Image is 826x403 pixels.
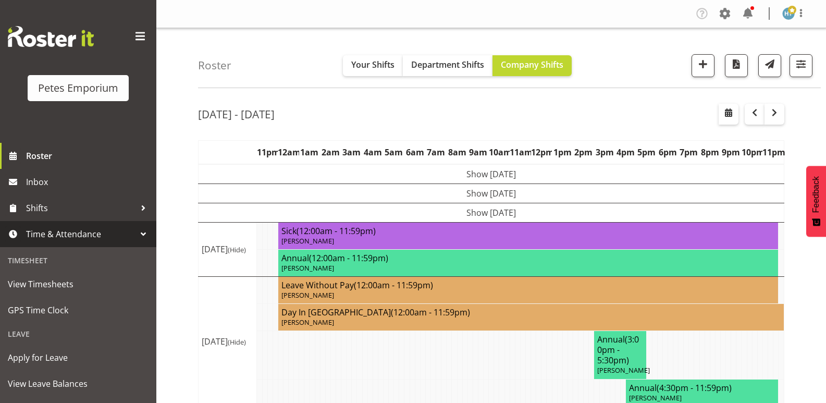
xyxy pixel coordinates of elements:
span: (12:00am - 11:59pm) [297,225,376,237]
th: 8am [447,140,467,164]
th: 2pm [573,140,594,164]
h4: Day In [GEOGRAPHIC_DATA] [281,307,781,317]
span: Department Shifts [411,59,484,70]
span: (3:00pm - 5:30pm) [597,334,639,366]
span: [PERSON_NAME] [281,290,334,300]
button: Download a PDF of the roster according to the set date range. [725,54,748,77]
th: 11am [510,140,531,164]
h4: Annual [281,253,775,263]
th: 10am [489,140,510,164]
span: Company Shifts [501,59,563,70]
span: Inbox [26,174,151,190]
th: 5pm [636,140,657,164]
div: Leave [3,323,154,345]
h4: Leave Without Pay [281,280,775,290]
td: Show [DATE] [199,164,784,184]
span: (12:00am - 11:59pm) [309,252,388,264]
th: 12pm [531,140,552,164]
td: Show [DATE] [199,184,784,203]
th: 6pm [657,140,678,164]
th: 7pm [679,140,699,164]
span: [PERSON_NAME] [281,236,334,246]
img: Rosterit website logo [8,26,94,47]
span: Time & Attendance [26,226,135,242]
th: 1am [299,140,320,164]
h4: Annual [597,334,643,365]
button: Select a specific date within the roster. [719,104,738,125]
div: Petes Emporium [38,80,118,96]
span: (12:00am - 11:59pm) [391,307,470,318]
h2: [DATE] - [DATE] [198,107,275,121]
span: (4:30pm - 11:59pm) [657,382,732,394]
th: 9pm [721,140,742,164]
td: Show [DATE] [199,203,784,222]
button: Feedback - Show survey [806,166,826,237]
a: View Leave Balances [3,371,154,397]
th: 4pm [615,140,636,164]
div: Timesheet [3,250,154,271]
button: Department Shifts [403,55,492,76]
th: 11pm [762,140,784,164]
th: 5am [384,140,404,164]
th: 3pm [594,140,615,164]
button: Add a new shift [692,54,714,77]
th: 11pm [257,140,278,164]
th: 2am [320,140,341,164]
th: 8pm [699,140,720,164]
a: GPS Time Clock [3,297,154,323]
td: [DATE] [199,222,257,276]
span: Feedback [811,176,821,213]
a: View Timesheets [3,271,154,297]
th: 1pm [552,140,573,164]
span: Your Shifts [351,59,394,70]
th: 12am [278,140,299,164]
span: [PERSON_NAME] [281,263,334,273]
span: View Timesheets [8,276,149,292]
button: Your Shifts [343,55,403,76]
span: Shifts [26,200,135,216]
span: [PERSON_NAME] [281,317,334,327]
span: (Hide) [228,337,246,347]
span: [PERSON_NAME] [629,393,682,402]
img: helena-tomlin701.jpg [782,7,795,20]
h4: Roster [198,59,231,71]
span: Roster [26,148,151,164]
th: 4am [362,140,383,164]
h4: Annual [629,383,775,393]
span: View Leave Balances [8,376,149,392]
button: Send a list of all shifts for the selected filtered period to all rostered employees. [758,54,781,77]
span: Apply for Leave [8,350,149,365]
th: 3am [341,140,362,164]
a: Apply for Leave [3,345,154,371]
th: 10pm [742,140,762,164]
span: GPS Time Clock [8,302,149,318]
th: 9am [467,140,488,164]
span: [PERSON_NAME] [597,365,650,375]
th: 7am [425,140,446,164]
span: (12:00am - 11:59pm) [354,279,433,291]
h4: Sick [281,226,775,236]
button: Filter Shifts [790,54,812,77]
th: 6am [404,140,425,164]
span: (Hide) [228,245,246,254]
button: Company Shifts [492,55,572,76]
